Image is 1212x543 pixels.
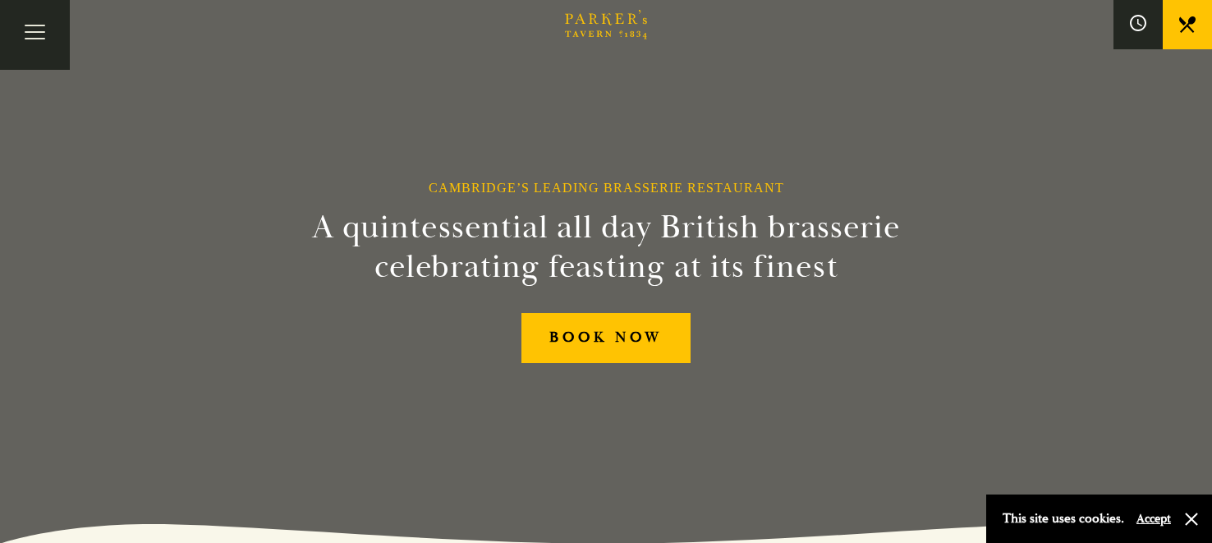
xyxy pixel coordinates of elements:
button: Accept [1136,511,1171,527]
h2: A quintessential all day British brasserie celebrating feasting at its finest [232,208,980,287]
button: Close and accept [1183,511,1200,527]
h1: Cambridge’s Leading Brasserie Restaurant [429,180,784,196]
p: This site uses cookies. [1003,507,1124,531]
a: BOOK NOW [521,313,691,363]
